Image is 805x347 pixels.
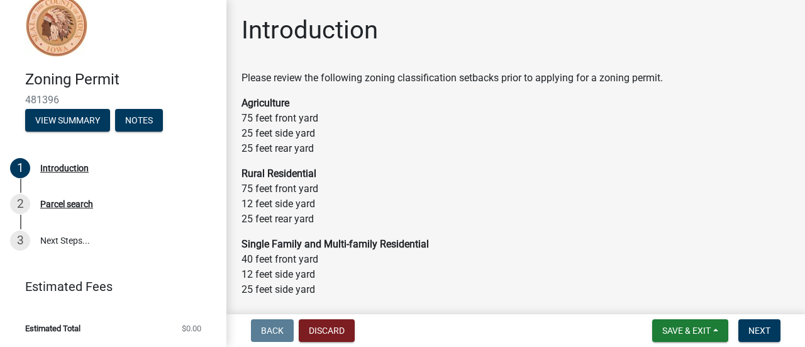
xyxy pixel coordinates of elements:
button: View Summary [25,109,110,132]
span: $0.00 [182,324,201,333]
strong: Rural Residential [241,168,316,179]
wm-modal-confirm: Notes [115,116,163,126]
div: 2 [10,194,30,214]
p: 75 feet front yard 25 feet side yard 25 feet rear yard [241,96,790,156]
span: Save & Exit [662,326,711,336]
strong: Single Family and Multi-family Residential [241,238,429,250]
strong: Agriculture [241,97,289,109]
div: 3 [10,230,30,251]
strong: Commercial and Rural Commercial [241,309,396,321]
div: Introduction [40,164,89,173]
button: Save & Exit [652,319,728,342]
div: 1 [10,158,30,178]
button: Next [738,319,780,342]
p: 75 feet front yard 12 feet side yard 25 feet rear yard [241,166,790,227]
h4: Zoning Permit [25,71,216,89]
button: Discard [299,319,355,342]
span: 481396 [25,94,201,106]
h1: Introduction [241,15,378,45]
button: Back [251,319,294,342]
span: Estimated Total [25,324,80,333]
span: Next [748,326,770,336]
span: Back [261,326,284,336]
p: 40 feet front yard 12 feet side yard 25 feet side yard [241,237,790,297]
div: Parcel search [40,200,93,208]
button: Notes [115,109,163,132]
wm-modal-confirm: Summary [25,116,110,126]
p: Please review the following zoning classification setbacks prior to applying for a zoning permit. [241,71,790,86]
a: Estimated Fees [10,274,206,299]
